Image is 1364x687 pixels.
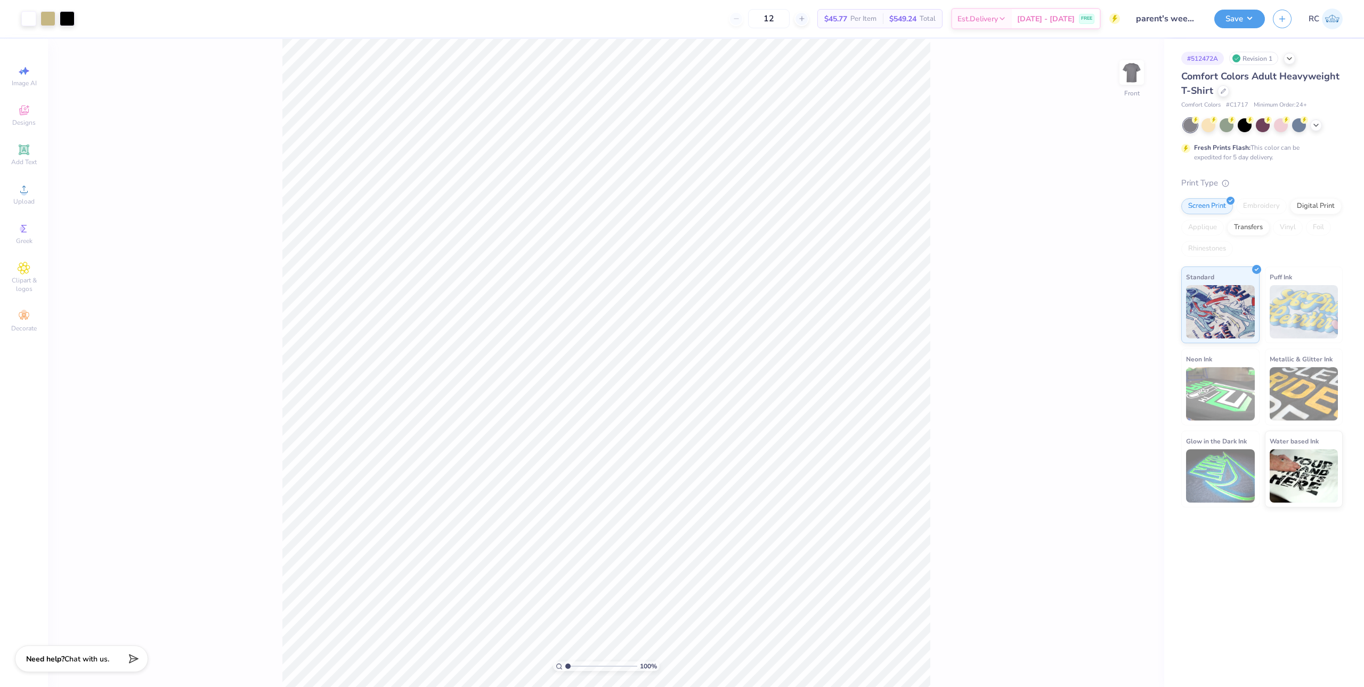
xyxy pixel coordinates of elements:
[640,661,657,671] span: 100 %
[1236,198,1287,214] div: Embroidery
[1186,449,1255,503] img: Glow in the Dark Ink
[1322,9,1343,29] img: Rio Cabojoc
[1229,52,1278,65] div: Revision 1
[1181,220,1224,236] div: Applique
[26,654,64,664] strong: Need help?
[1273,220,1303,236] div: Vinyl
[1309,9,1343,29] a: RC
[1227,220,1270,236] div: Transfers
[1186,271,1214,282] span: Standard
[12,118,36,127] span: Designs
[1181,101,1221,110] span: Comfort Colors
[1270,285,1338,338] img: Puff Ink
[920,13,936,25] span: Total
[12,79,37,87] span: Image AI
[1270,449,1338,503] img: Water based Ink
[1124,88,1140,98] div: Front
[1186,367,1255,421] img: Neon Ink
[11,158,37,166] span: Add Text
[1017,13,1075,25] span: [DATE] - [DATE]
[850,13,876,25] span: Per Item
[5,276,43,293] span: Clipart & logos
[1128,8,1206,29] input: Untitled Design
[1270,271,1292,282] span: Puff Ink
[957,13,998,25] span: Est. Delivery
[1081,15,1092,22] span: FREE
[1309,13,1319,25] span: RC
[1181,70,1339,97] span: Comfort Colors Adult Heavyweight T-Shirt
[1270,435,1319,447] span: Water based Ink
[1270,367,1338,421] img: Metallic & Glitter Ink
[1194,143,1251,152] strong: Fresh Prints Flash:
[1186,435,1247,447] span: Glow in the Dark Ink
[1226,101,1248,110] span: # C1717
[1194,143,1325,162] div: This color can be expedited for 5 day delivery.
[1181,241,1233,257] div: Rhinestones
[11,324,37,333] span: Decorate
[1181,52,1224,65] div: # 512472A
[1181,198,1233,214] div: Screen Print
[16,237,33,245] span: Greek
[1186,353,1212,365] span: Neon Ink
[13,197,35,206] span: Upload
[824,13,847,25] span: $45.77
[748,9,790,28] input: – –
[1121,62,1142,83] img: Front
[1290,198,1342,214] div: Digital Print
[889,13,916,25] span: $549.24
[1254,101,1307,110] span: Minimum Order: 24 +
[1270,353,1333,365] span: Metallic & Glitter Ink
[1306,220,1331,236] div: Foil
[1214,10,1265,28] button: Save
[1186,285,1255,338] img: Standard
[1181,177,1343,189] div: Print Type
[64,654,109,664] span: Chat with us.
